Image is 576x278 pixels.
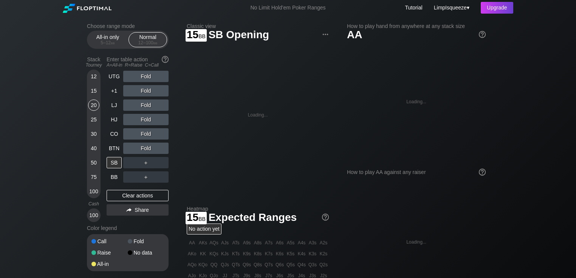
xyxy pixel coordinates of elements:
div: A4s [296,238,307,248]
div: Share [107,204,169,216]
div: 30 [88,128,99,140]
span: 15 [186,212,207,224]
div: Loading... [406,239,426,245]
div: K8s [252,248,263,259]
span: LimpIsqueeze [434,5,467,11]
div: ▾ [432,3,471,12]
h2: Choose range mode [87,23,169,29]
img: Floptimal logo [63,4,111,13]
div: KTs [231,248,241,259]
div: HJ [107,114,122,125]
img: help.32db89a4.svg [321,213,330,221]
div: All-in [91,261,128,267]
img: help.32db89a4.svg [478,168,486,176]
div: AA [187,238,197,248]
div: Cash [84,201,104,207]
div: A8s [252,238,263,248]
div: K6s [274,248,285,259]
div: A3s [307,238,318,248]
h2: Heatmap [187,206,329,212]
span: 15 [186,29,207,42]
div: KJs [220,248,230,259]
div: AQo [187,259,197,270]
div: 5 – 12 [92,40,124,45]
div: 100 [88,186,99,197]
div: SB [107,157,122,168]
div: AQs [209,238,219,248]
div: 50 [88,157,99,168]
div: Upgrade [481,2,513,14]
span: bb [198,31,206,40]
div: K9s [242,248,252,259]
div: KQs [209,248,219,259]
div: A9s [242,238,252,248]
div: No data [128,250,164,255]
div: Q6s [274,259,285,270]
img: help.32db89a4.svg [478,30,486,39]
div: 12 [88,71,99,82]
div: Stack [84,53,104,71]
div: Q3s [307,259,318,270]
div: How to play AA against any raiser [347,169,486,175]
div: KQo [198,259,208,270]
div: Fold [128,239,164,244]
h1: Expected Ranges [187,211,329,224]
span: bb [111,40,115,45]
div: Q9s [242,259,252,270]
div: A6s [274,238,285,248]
div: No action yet [187,224,221,235]
div: BTN [107,143,122,154]
a: Tutorial [405,5,423,11]
div: QTs [231,259,241,270]
div: No Limit Hold’em Poker Ranges [239,5,337,12]
img: help.32db89a4.svg [161,55,169,64]
div: ＋ [123,171,169,183]
div: K3s [307,248,318,259]
div: ＋ [123,157,169,168]
div: Fold [123,71,169,82]
div: QJs [220,259,230,270]
span: AA [347,29,362,40]
div: K4s [296,248,307,259]
div: Raise [91,250,128,255]
div: +1 [107,85,122,96]
div: Q7s [263,259,274,270]
div: CO [107,128,122,140]
div: AKo [187,248,197,259]
div: Fold [123,85,169,96]
div: All-in only [90,33,125,47]
h2: Classic view [187,23,329,29]
span: bb [198,214,206,222]
div: A5s [285,238,296,248]
div: 20 [88,99,99,111]
div: Normal [130,33,165,47]
div: Loading... [406,99,426,104]
img: share.864f2f62.svg [126,208,132,212]
img: ellipsis.fd386fe8.svg [321,30,330,39]
div: A7s [263,238,274,248]
div: 15 [88,85,99,96]
div: Fold [123,99,169,111]
div: BB [107,171,122,183]
div: Loading... [248,112,268,118]
h2: How to play hand from anywhere at any stack size [347,23,486,29]
div: A=All-in R=Raise C=Call [107,62,169,68]
div: Q8s [252,259,263,270]
div: Q5s [285,259,296,270]
div: A2s [318,238,329,248]
div: AJs [220,238,230,248]
div: Call [91,239,128,244]
div: 100 [88,210,99,221]
div: 12 – 100 [132,40,164,45]
div: Q2s [318,259,329,270]
div: UTG [107,71,122,82]
div: K7s [263,248,274,259]
div: ATs [231,238,241,248]
div: AKs [198,238,208,248]
div: Fold [123,128,169,140]
span: bb [153,40,158,45]
div: Tourney [84,62,104,68]
div: QQ [209,259,219,270]
div: KK [198,248,208,259]
div: K2s [318,248,329,259]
